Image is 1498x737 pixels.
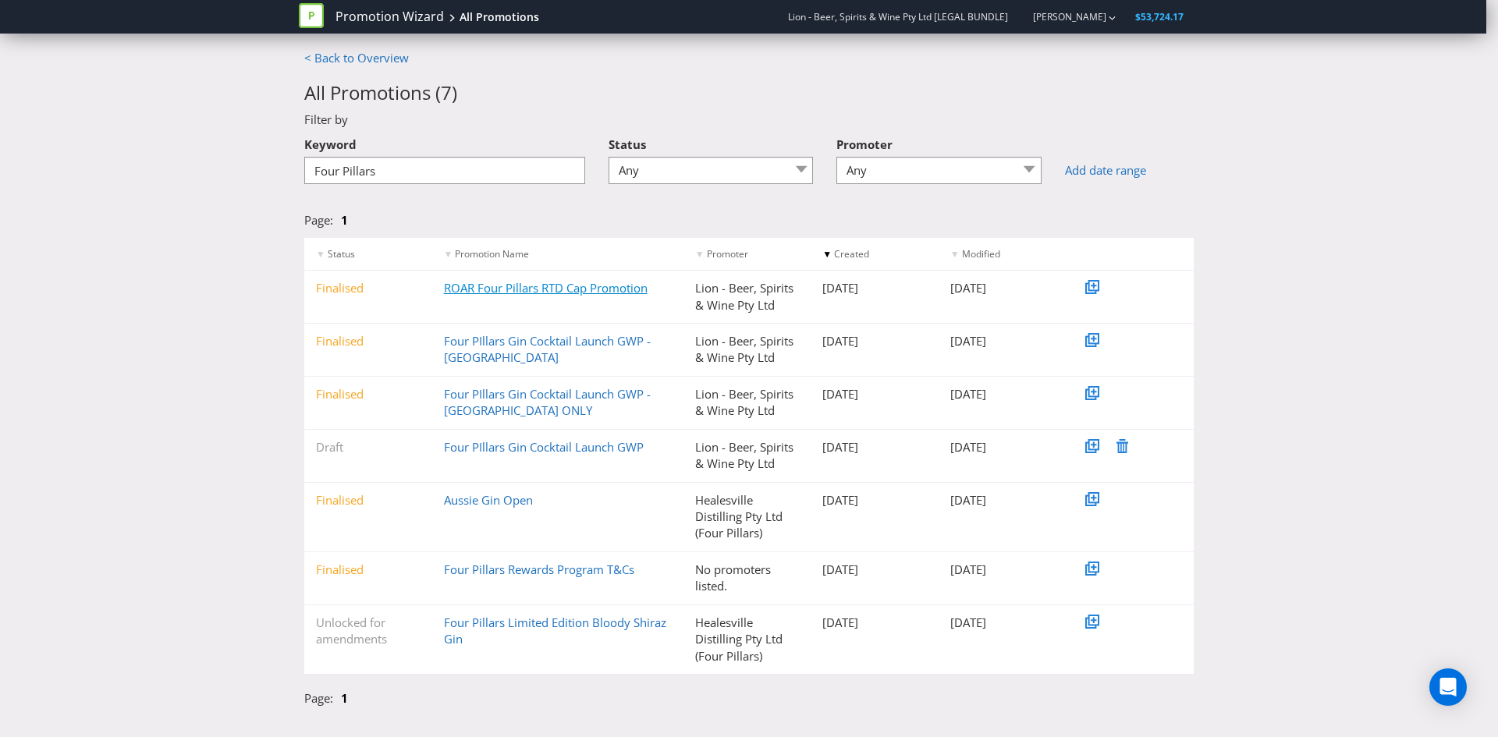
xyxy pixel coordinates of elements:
[939,562,1067,578] div: [DATE]
[335,8,444,26] a: Promotion Wizard
[683,492,811,542] div: Healesville Distilling Pty Ltd (Four Pillars)
[460,9,539,25] div: All Promotions
[441,80,452,105] span: 7
[683,615,811,664] div: Healesville Distilling Pty Ltd (Four Pillars)
[444,562,634,577] a: Four Pillars Rewards Program T&Cs
[304,157,585,184] input: Filter promotions...
[304,280,432,296] div: Finalised
[1429,668,1467,706] div: Open Intercom Messenger
[683,333,811,367] div: Lion - Beer, Spirits & Wine Pty Ltd
[962,247,1000,260] span: Modified
[811,615,939,631] div: [DATE]
[304,615,432,648] div: Unlocked for amendments
[304,386,432,402] div: Finalised
[444,333,651,365] a: Four PIllars Gin Cocktail Launch GWP - [GEOGRAPHIC_DATA]
[683,562,811,595] div: No promoters listed.
[939,492,1067,508] div: [DATE]
[811,280,939,296] div: [DATE]
[304,562,432,578] div: Finalised
[304,50,409,66] a: < Back to Overview
[1017,10,1106,23] a: [PERSON_NAME]
[811,439,939,455] div: [DATE]
[444,247,453,260] span: ▼
[939,439,1067,455] div: [DATE]
[950,247,960,260] span: ▼
[304,212,333,228] span: Page:
[683,386,811,420] div: Lion - Beer, Spirits & Wine Pty Ltd
[811,333,939,349] div: [DATE]
[939,280,1067,296] div: [DATE]
[444,492,533,508] a: Aussie Gin Open
[316,247,325,260] span: ▼
[1065,162,1194,179] a: Add date range
[683,280,811,314] div: Lion - Beer, Spirits & Wine Pty Ltd
[939,386,1067,402] div: [DATE]
[444,615,666,647] a: Four Pillars Limited Edition Bloody Shiraz Gin
[444,439,644,455] a: Four PIllars Gin Cocktail Launch GWP
[822,247,832,260] span: ▼
[304,492,432,508] div: Finalised
[939,333,1067,349] div: [DATE]
[304,129,357,153] label: Keyword
[304,80,441,105] span: All Promotions (
[304,333,432,349] div: Finalised
[695,247,705,260] span: ▼
[811,562,939,578] div: [DATE]
[304,439,432,455] div: Draft
[341,212,348,228] a: 1
[788,10,1008,23] span: Lion - Beer, Spirits & Wine Pty Ltd [LEGAL BUNDLE]
[811,492,939,508] div: [DATE]
[452,80,457,105] span: )
[811,386,939,402] div: [DATE]
[939,615,1067,631] div: [DATE]
[444,280,648,296] a: ROAR Four Pillars RTD Cap Promotion
[444,386,651,418] a: Four PIllars Gin Cocktail Launch GWP - [GEOGRAPHIC_DATA] ONLY
[328,247,355,260] span: Status
[609,136,646,152] span: Status
[341,690,348,706] a: 1
[683,439,811,473] div: Lion - Beer, Spirits & Wine Pty Ltd
[707,247,748,260] span: Promoter
[1135,10,1184,23] span: $53,724.17
[455,247,529,260] span: Promotion Name
[836,136,893,152] span: Promoter
[834,247,869,260] span: Created
[304,690,333,706] span: Page:
[293,112,1205,128] div: Filter by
